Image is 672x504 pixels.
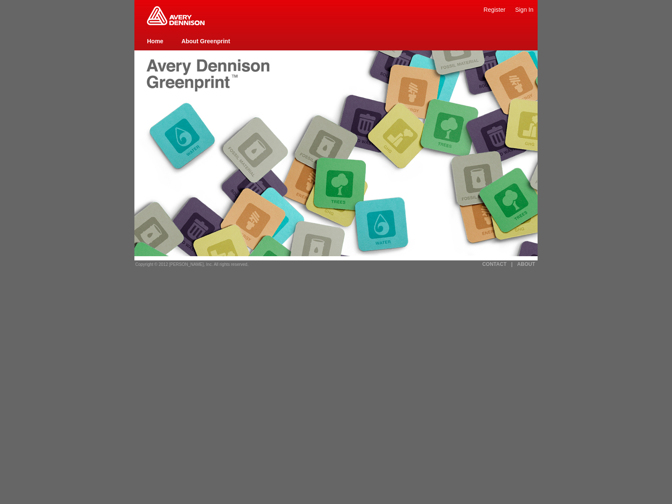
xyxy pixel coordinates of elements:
a: Home [147,38,163,45]
img: Home [147,6,205,25]
a: Greenprint [147,21,205,26]
a: | [511,261,512,267]
a: About Greenprint [181,38,230,45]
a: CONTACT [482,261,507,267]
a: Sign In [515,6,533,13]
span: Copyright © 2012 [PERSON_NAME], Inc. All rights reserved. [135,262,249,267]
a: Register [483,6,505,13]
a: ABOUT [517,261,535,267]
